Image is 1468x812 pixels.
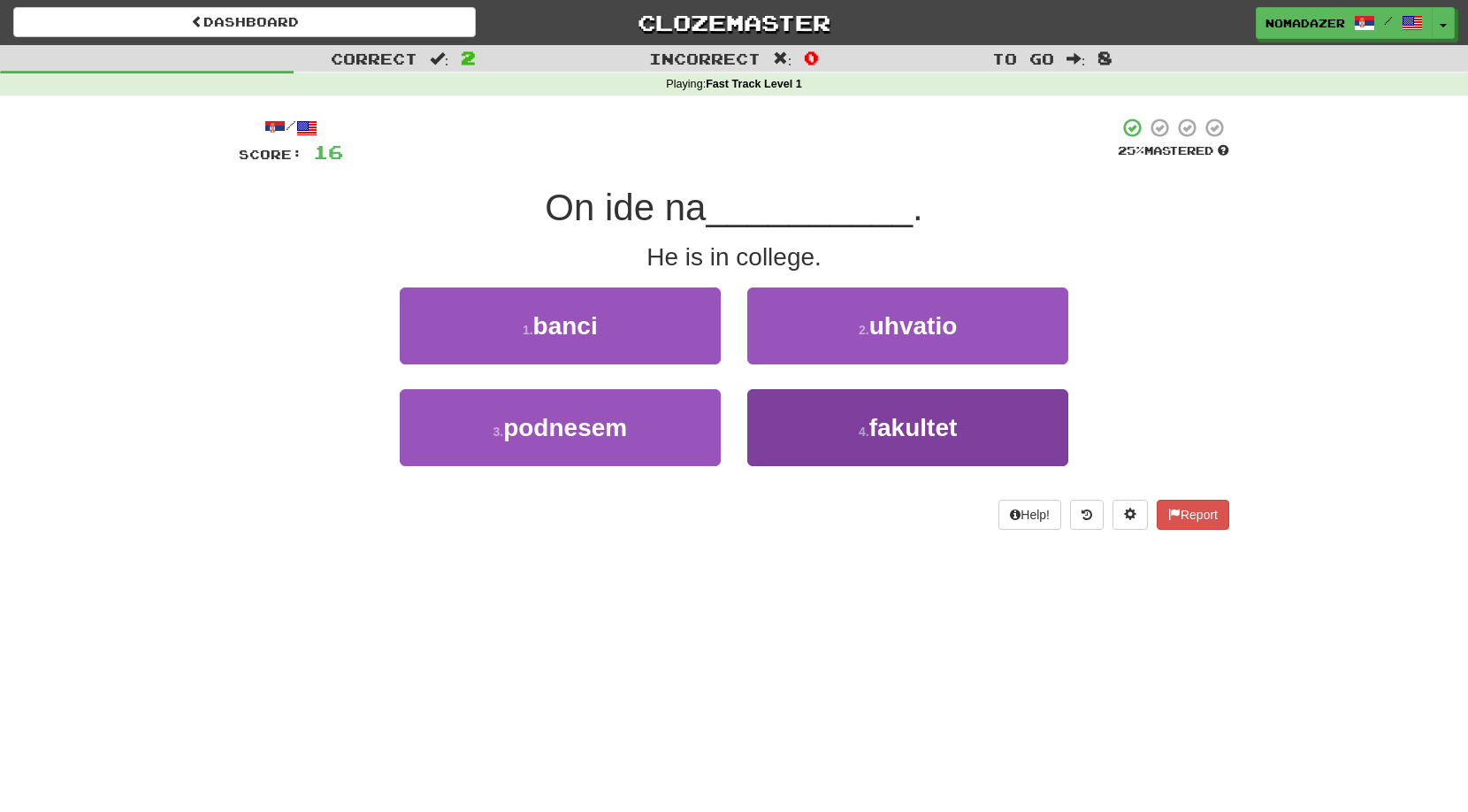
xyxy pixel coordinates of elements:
[1118,143,1229,159] div: Mastered
[331,50,417,67] span: Correct
[773,51,792,66] span: :
[1118,143,1144,157] span: 25 %
[1067,51,1086,66] span: :
[998,500,1061,530] button: Help!
[503,414,627,441] span: podnesem
[430,51,449,66] span: :
[1157,500,1229,530] button: Report
[747,287,1068,364] button: 2.uhvatio
[533,312,598,340] span: banci
[239,117,343,139] div: /
[913,187,923,228] span: .
[649,50,761,67] span: Incorrect
[859,323,869,337] small: 2 .
[747,389,1068,466] button: 4.fakultet
[869,312,958,340] span: uhvatio
[1256,7,1433,39] a: Nomadazer /
[502,7,965,38] a: Clozemaster
[1070,500,1104,530] button: Round history (alt+y)
[804,47,819,68] span: 0
[13,7,476,37] a: Dashboard
[869,414,958,441] span: fakultet
[523,323,533,337] small: 1 .
[461,47,476,68] span: 2
[859,425,869,439] small: 4 .
[239,240,1229,275] div: He is in college.
[1265,15,1345,31] span: Nomadazer
[706,78,802,90] strong: Fast Track Level 1
[1384,14,1393,27] span: /
[239,147,302,162] span: Score:
[313,141,343,163] span: 16
[1097,47,1112,68] span: 8
[493,425,503,439] small: 3 .
[400,389,721,466] button: 3.podnesem
[992,50,1054,67] span: To go
[400,287,721,364] button: 1.banci
[545,187,706,228] span: On ide na
[706,187,913,228] span: __________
